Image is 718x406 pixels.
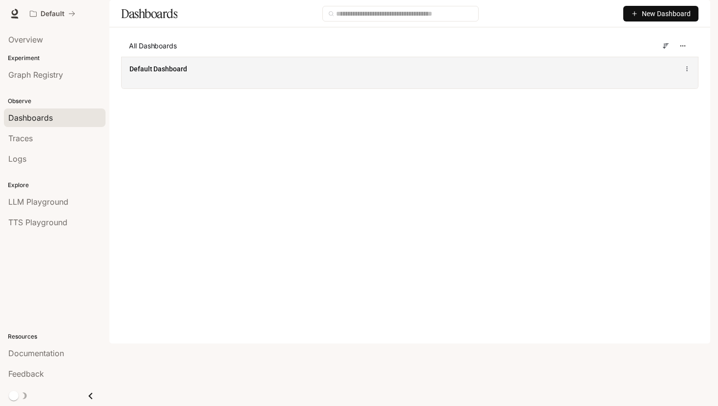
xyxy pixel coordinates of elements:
[25,4,80,23] button: All workspaces
[642,8,691,19] span: New Dashboard
[623,6,698,21] button: New Dashboard
[41,10,64,18] p: Default
[121,4,177,23] h1: Dashboards
[129,41,177,51] span: All Dashboards
[129,64,187,74] a: Default Dashboard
